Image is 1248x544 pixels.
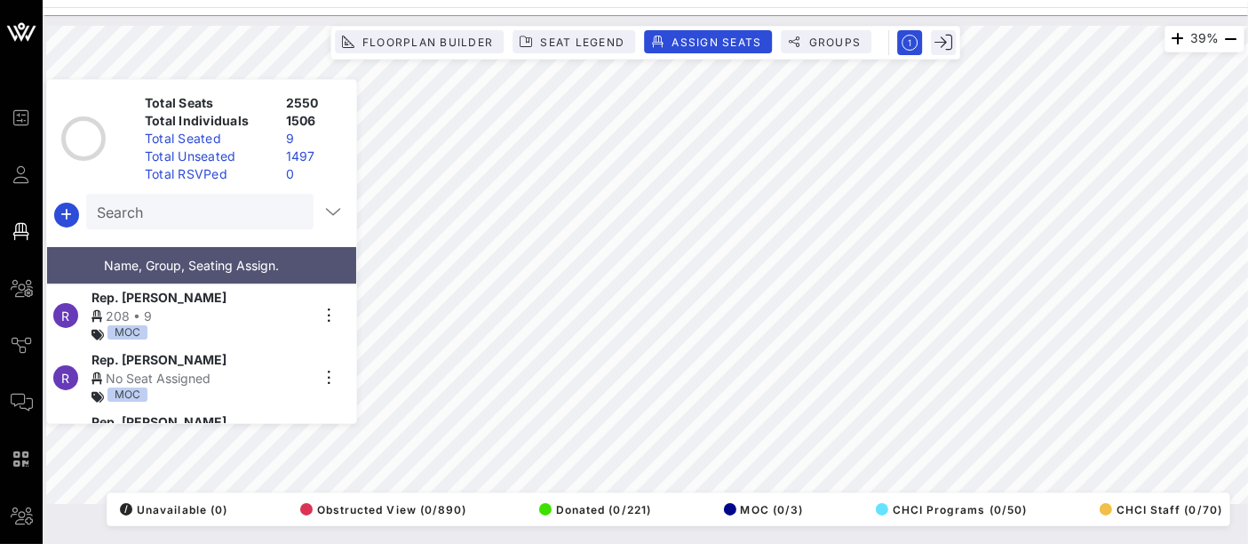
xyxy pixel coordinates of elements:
[91,369,310,388] div: No Seat Assigned
[1100,503,1222,516] span: CHCI Staff (0/70)
[279,112,349,130] div: 1506
[295,497,467,522] button: Obstructed View (0/890)
[335,30,504,53] button: Floorplan Builder
[876,503,1028,516] span: CHCI Programs (0/50)
[781,30,871,53] button: Groups
[279,94,349,112] div: 2550
[138,148,279,165] div: Total Unseated
[62,308,70,324] span: R
[120,503,132,516] div: /
[719,497,804,522] button: MOC (0/3)
[138,94,279,112] div: Total Seats
[138,165,279,183] div: Total RSVPed
[539,36,624,49] span: Seat Legend
[91,350,227,369] span: Rep. [PERSON_NAME]
[120,503,227,516] span: Unavailable (0)
[138,130,279,148] div: Total Seated
[279,130,349,148] div: 9
[107,388,147,402] div: MOC
[279,148,349,165] div: 1497
[91,307,310,325] div: 208 • 9
[91,412,227,431] span: Rep. [PERSON_NAME]
[1165,26,1244,52] div: 39%
[870,497,1028,522] button: CHCI Programs (0/50)
[115,497,227,522] button: /Unavailable (0)
[534,497,651,522] button: Donated (0/221)
[362,36,493,49] span: Floorplan Builder
[539,503,651,516] span: Donated (0/221)
[107,325,147,340] div: MOC
[724,503,804,516] span: MOC (0/3)
[644,30,772,53] button: Assign Seats
[62,371,70,386] span: R
[513,30,635,53] button: Seat Legend
[300,503,467,516] span: Obstructed View (0/890)
[91,288,227,307] span: Rep. [PERSON_NAME]
[104,258,279,273] span: Name, Group, Seating Assign.
[807,36,861,49] span: Groups
[671,36,761,49] span: Assign Seats
[1094,497,1222,522] button: CHCI Staff (0/70)
[279,165,349,183] div: 0
[138,112,279,130] div: Total Individuals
